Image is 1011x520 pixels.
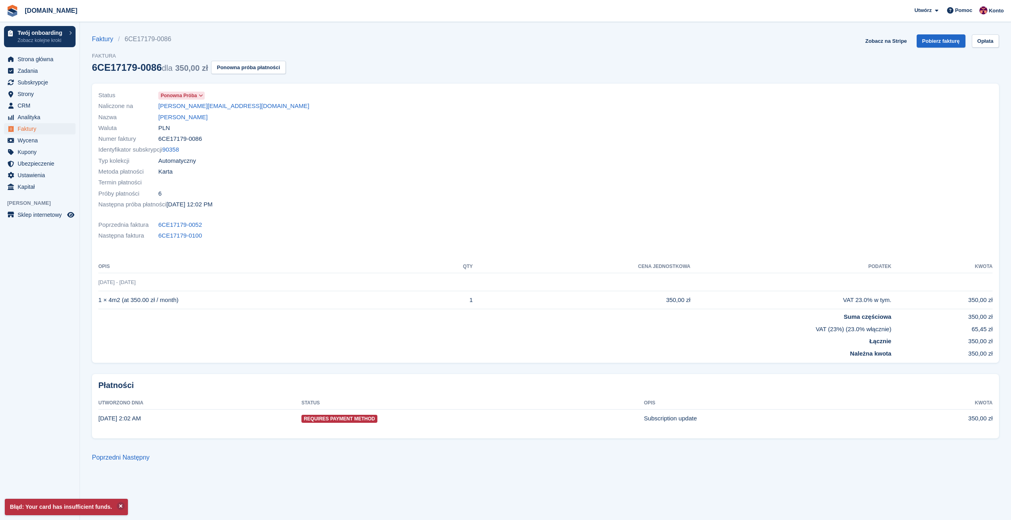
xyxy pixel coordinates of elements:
[98,145,162,154] span: Identyfikator subskrypcji
[98,156,158,166] span: Typ kolekcji
[644,410,883,427] td: Subscription update
[18,54,66,65] span: Strona główna
[98,220,158,230] span: Poprzednia faktura
[18,77,66,88] span: Subskrypcje
[66,210,76,220] a: Podgląd sklepu
[4,112,76,123] a: menu
[432,260,473,273] th: QTY
[98,415,141,422] time: 2025-08-12 00:02:11 UTC
[18,209,66,220] span: Sklep internetowy
[92,34,286,44] nav: breadcrumbs
[92,62,208,73] div: 6CE17179-0086
[92,34,118,44] a: Faktury
[4,26,76,47] a: Twój onboarding Zobacz kolejne kroki
[690,296,891,305] div: VAT 23.0% w tym.
[158,220,202,230] a: 6CE17179-0052
[162,145,179,154] a: 90358
[98,231,158,240] span: Następna faktura
[123,454,150,461] a: Następny
[18,123,66,134] span: Faktury
[914,6,931,14] span: Utwórz
[18,65,66,76] span: Zadania
[4,146,76,158] a: menu
[432,291,473,309] td: 1
[891,309,993,322] td: 350,00 zł
[92,52,286,60] span: Faktura
[98,113,158,122] span: Nazwa
[162,64,173,72] span: dla
[98,279,136,285] span: [DATE] - [DATE]
[98,167,158,176] span: Metoda płatności
[161,92,197,99] span: Ponowna próba
[166,200,213,209] time: 2025-08-20 10:02:36 UTC
[473,291,690,309] td: 350,00 zł
[473,260,690,273] th: Cena jednostkowa
[175,64,208,72] span: 350,00 zł
[5,499,128,515] p: Błąd: Your card has insufficient funds.
[989,7,1004,15] span: Konto
[7,199,80,207] span: [PERSON_NAME]
[158,91,205,100] a: Ponowna próba
[98,134,158,144] span: Numer faktury
[869,338,891,344] strong: Łącznie
[158,231,202,240] a: 6CE17179-0100
[98,322,891,334] td: VAT (23%) (23.0% włącznie)
[883,397,993,410] th: Kwota
[18,135,66,146] span: Wycena
[644,397,883,410] th: Opis
[891,291,993,309] td: 350,00 zł
[891,346,993,358] td: 350,00 zł
[18,88,66,100] span: Strony
[158,102,309,111] a: [PERSON_NAME][EMAIL_ADDRESS][DOMAIN_NAME]
[690,260,891,273] th: Podatek
[850,350,891,357] strong: Należna kwota
[18,158,66,169] span: Ubezpieczenie
[158,189,162,198] span: 6
[862,34,910,48] a: Zobacz na Stripe
[4,54,76,65] a: menu
[301,415,377,423] span: Requires Payment Method
[883,410,993,427] td: 350,00 zł
[98,178,158,187] span: Termin płatności
[98,291,432,309] td: 1 × 4m2 (at 350.00 zł / month)
[4,100,76,111] a: menu
[917,34,965,48] a: Pobierz fakturę
[4,135,76,146] a: menu
[158,113,207,122] a: [PERSON_NAME]
[972,34,999,48] a: Opłata
[4,181,76,192] a: menu
[98,397,301,410] th: Utworzono dnia
[4,170,76,181] a: menu
[6,5,18,17] img: stora-icon-8386f47178a22dfd0bd8f6a31ec36ba5ce8667c1dd55bd0f319d3a0aa187defe.svg
[18,37,65,44] p: Zobacz kolejne kroki
[98,102,158,111] span: Naliczone na
[18,170,66,181] span: Ustawienia
[18,30,65,36] p: Twój onboarding
[979,6,987,14] img: Mateusz Kacwin
[18,100,66,111] span: CRM
[158,167,173,176] span: Karta
[301,397,644,410] th: Status
[4,77,76,88] a: menu
[211,61,285,74] button: Ponowna próba płatności
[92,454,121,461] a: Poprzedni
[4,88,76,100] a: menu
[955,6,972,14] span: Pomoc
[98,124,158,133] span: Waluta
[4,123,76,134] a: menu
[98,200,166,209] span: Następna próba płatności
[18,146,66,158] span: Kupony
[98,189,158,198] span: Próby płatności
[4,158,76,169] a: menu
[18,181,66,192] span: Kapitał
[98,260,432,273] th: Opis
[158,134,202,144] span: 6CE17179-0086
[843,313,891,320] strong: Suma częściowa
[891,322,993,334] td: 65,45 zł
[158,156,196,166] span: Automatyczny
[4,65,76,76] a: menu
[98,91,158,100] span: Status
[4,209,76,220] a: menu
[891,260,993,273] th: Kwota
[18,112,66,123] span: Analityka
